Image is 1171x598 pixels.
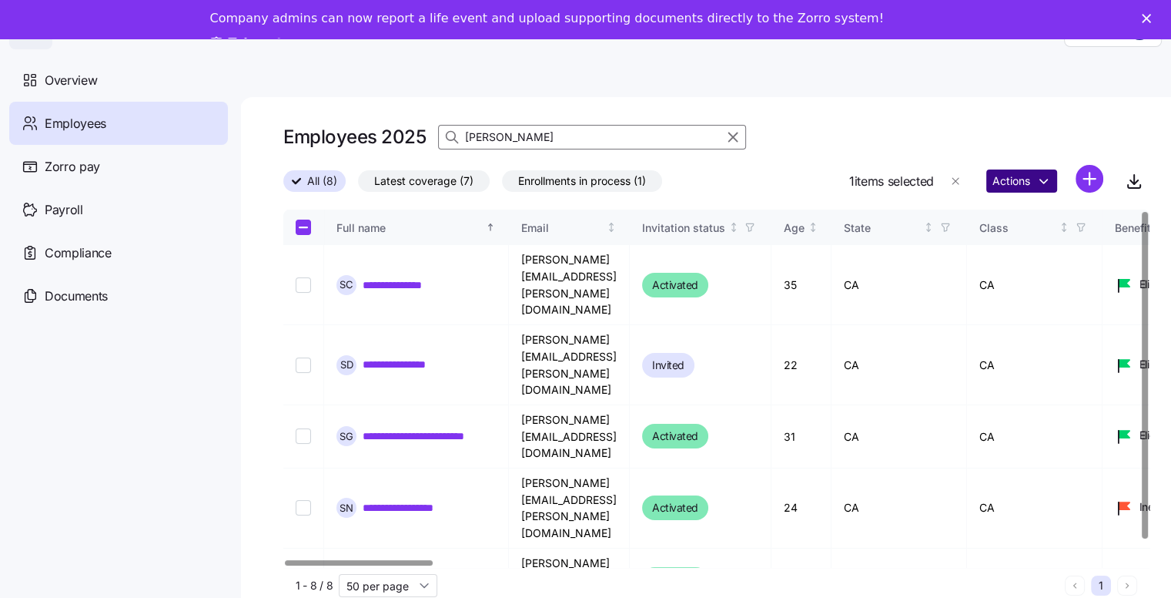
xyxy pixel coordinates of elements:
[296,500,311,516] input: Select record 4
[9,59,228,102] a: Overview
[485,222,496,233] div: Sorted ascending
[771,325,831,405] td: 22
[9,274,228,317] a: Documents
[849,172,934,191] span: 1 items selected
[986,170,1057,193] button: Actions
[45,200,83,220] span: Payroll
[784,220,805,237] div: Age
[844,220,921,237] div: State
[340,280,353,290] span: S C
[771,405,831,469] td: 31
[518,171,646,191] span: Enrollments in process (1)
[9,188,228,231] a: Payroll
[210,35,306,52] a: Take a tour
[45,157,100,176] span: Zorro pay
[771,210,831,245] th: AgeNot sorted
[630,210,771,245] th: Invitation statusNot sorted
[652,276,698,294] span: Activated
[336,220,483,237] div: Full name
[1117,576,1137,596] button: Next page
[45,244,112,263] span: Compliance
[283,125,426,149] h1: Employees 2025
[296,358,311,373] input: Select record 2
[1076,165,1103,193] svg: add icon
[521,220,604,237] div: Email
[808,222,818,233] div: Not sorted
[992,176,1030,186] span: Actions
[374,171,473,191] span: Latest coverage (7)
[771,245,831,325] td: 35
[340,360,353,370] span: S D
[1059,222,1069,233] div: Not sorted
[9,231,228,274] a: Compliance
[340,432,353,442] span: S G
[45,71,97,90] span: Overview
[296,578,333,593] span: 1 - 8 / 8
[438,125,746,149] input: Search Employees
[642,220,725,237] div: Invitation status
[296,277,311,293] input: Select record 1
[652,427,698,445] span: Activated
[831,245,967,325] td: CA
[9,145,228,188] a: Zorro pay
[1091,576,1111,596] button: 1
[210,11,884,26] div: Company admins can now report a life event and upload supporting documents directly to the Zorro ...
[9,102,228,145] a: Employees
[923,222,934,233] div: Not sorted
[967,210,1102,245] th: ClassNot sorted
[652,499,698,517] span: Activated
[652,356,684,375] span: Invited
[831,405,967,469] td: CA
[509,469,630,549] td: [PERSON_NAME][EMAIL_ADDRESS][PERSON_NAME][DOMAIN_NAME]
[509,405,630,469] td: [PERSON_NAME][EMAIL_ADDRESS][DOMAIN_NAME]
[296,428,311,444] input: Select record 3
[1142,14,1157,23] div: Close
[728,222,739,233] div: Not sorted
[340,503,353,513] span: S N
[307,171,337,191] span: All (8)
[831,469,967,549] td: CA
[509,245,630,325] td: [PERSON_NAME][EMAIL_ADDRESS][PERSON_NAME][DOMAIN_NAME]
[967,325,1102,405] td: CA
[967,245,1102,325] td: CA
[1065,576,1085,596] button: Previous page
[979,220,1056,237] div: Class
[509,210,630,245] th: EmailNot sorted
[967,469,1102,549] td: CA
[967,405,1102,469] td: CA
[606,222,617,233] div: Not sorted
[771,469,831,549] td: 24
[509,325,630,405] td: [PERSON_NAME][EMAIL_ADDRESS][PERSON_NAME][DOMAIN_NAME]
[45,114,106,133] span: Employees
[296,220,311,235] input: Select all records
[831,325,967,405] td: CA
[324,210,509,245] th: Full nameSorted ascending
[831,210,967,245] th: StateNot sorted
[45,287,108,306] span: Documents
